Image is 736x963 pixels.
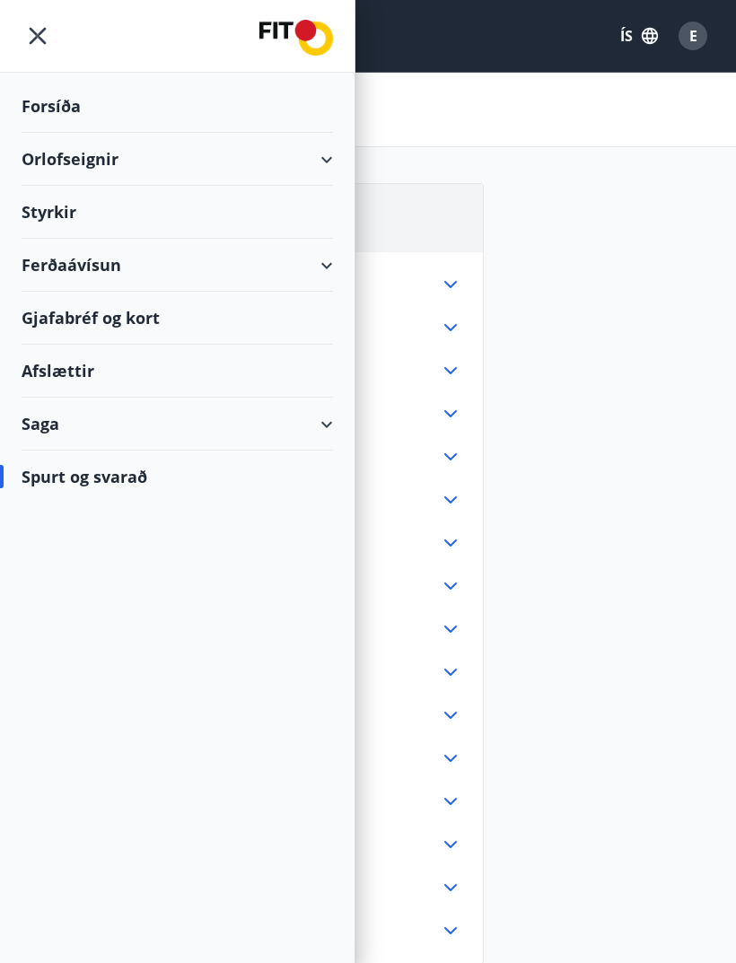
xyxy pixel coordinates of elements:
button: ÍS [610,20,668,52]
img: union_logo [259,20,333,56]
div: Forsíða [22,80,333,133]
div: Orlofseignir [22,133,333,186]
div: Ferðaávísun [22,239,333,292]
button: E [671,14,714,57]
span: E [689,26,697,46]
div: Afslættir [22,345,333,398]
div: Gjafabréf og kort [22,292,333,345]
div: Spurt og svarað [22,451,333,503]
div: Saga [22,398,333,451]
div: Styrkir [22,186,333,239]
button: menu [22,20,54,52]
